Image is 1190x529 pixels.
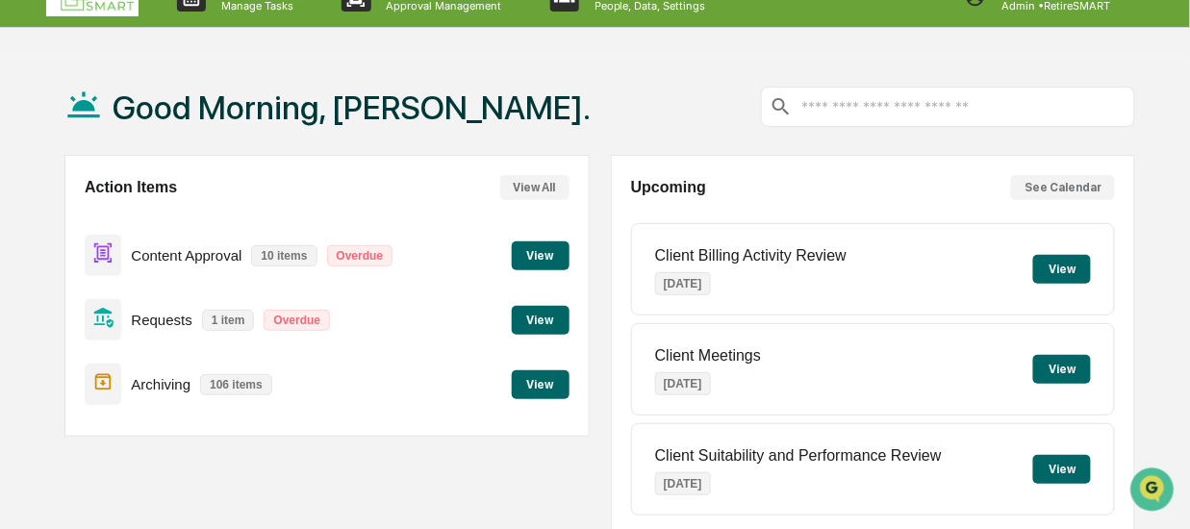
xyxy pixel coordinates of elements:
h2: Action Items [85,179,177,196]
span: Pylon [191,325,233,340]
iframe: Open customer support [1128,466,1180,517]
a: 🗄️Attestations [132,234,246,268]
p: Overdue [264,310,330,331]
div: Start new chat [65,146,316,165]
p: Archiving [131,376,190,392]
p: Client Suitability and Performance Review [655,447,942,465]
h1: Good Morning, [PERSON_NAME]. [113,88,591,127]
p: [DATE] [655,472,711,495]
input: Clear [50,87,317,107]
span: Data Lookup [38,278,121,297]
p: 10 items [251,245,316,266]
button: View [512,241,570,270]
a: View [512,310,570,328]
p: Client Billing Activity Review [655,247,847,264]
p: [DATE] [655,372,711,395]
span: Attestations [159,241,239,261]
span: Preclearance [38,241,124,261]
p: Client Meetings [655,347,761,365]
a: View [512,245,570,264]
div: 🗄️ [139,243,155,259]
button: View [512,306,570,335]
div: 🔎 [19,280,35,295]
button: View [512,370,570,399]
h2: Upcoming [631,179,706,196]
p: Requests [131,312,191,328]
img: 1746055101610-c473b297-6a78-478c-a979-82029cc54cd1 [19,146,54,181]
p: Content Approval [131,247,241,264]
a: 🔎Data Lookup [12,270,129,305]
p: 1 item [202,310,255,331]
button: View [1033,455,1091,484]
p: [DATE] [655,272,711,295]
button: Start new chat [327,152,350,175]
a: 🖐️Preclearance [12,234,132,268]
p: 106 items [200,374,272,395]
div: We're available if you need us! [65,165,243,181]
p: How can we help? [19,39,350,70]
button: View All [500,175,570,200]
button: View [1033,355,1091,384]
button: See Calendar [1011,175,1115,200]
a: View [512,374,570,392]
button: View [1033,255,1091,284]
p: Overdue [327,245,393,266]
a: Powered byPylon [136,324,233,340]
div: 🖐️ [19,243,35,259]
